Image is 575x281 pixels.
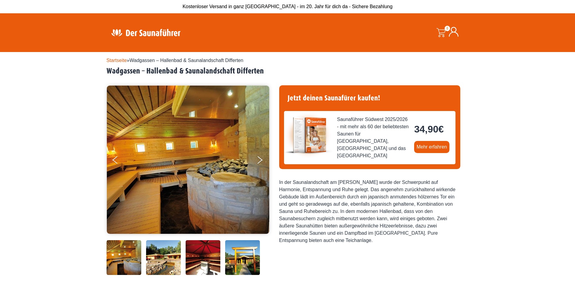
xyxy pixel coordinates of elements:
div: In der Saunalandschaft am [PERSON_NAME] wurde der Schwerpunkt auf Harmonie, Entspannung und Ruhe ... [279,179,460,244]
span: Wadgassen – Hallenbad & Saunalandschaft Differten [129,58,243,63]
img: der-saunafuehrer-2025-suedwest.jpg [284,111,332,159]
a: Mehr erfahren [414,141,449,153]
a: Startseite [107,58,127,63]
h2: Wadgassen – Hallenbad & Saunalandschaft Differten [107,67,469,76]
button: Previous [113,154,128,169]
bdi: 34,90 [414,124,444,135]
span: Saunaführer Südwest 2025/2026 - mit mehr als 60 der beliebtesten Saunen für [GEOGRAPHIC_DATA], [G... [337,116,410,159]
span: Kostenloser Versand in ganz [GEOGRAPHIC_DATA] - im 20. Jahr für dich da - Sichere Bezahlung [183,4,393,9]
button: Next [256,154,271,169]
span: » [107,58,244,63]
span: 0 [445,26,450,31]
span: € [438,124,444,135]
h4: Jetzt deinen Saunafürer kaufen! [284,90,455,106]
